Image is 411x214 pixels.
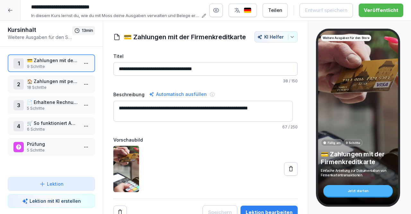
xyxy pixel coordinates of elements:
[27,85,78,90] p: 18 Schritte
[244,7,251,14] img: de.svg
[113,136,298,143] label: Vorschaubild
[8,75,95,93] div: 2🏠 Zahlungen mit persönlicher Kreditkarte18 Schritte
[8,54,95,72] div: 1💳 Zahlungen mit der Firmenkreditkarte9 Schritte
[27,147,78,153] p: 5 Schritte
[321,150,395,166] p: 💳 Zahlungen mit der Firmenkreditkarte
[27,78,78,85] p: 🏠 Zahlungen mit persönlicher Kreditkarte
[27,126,78,132] p: 6 Schritte
[359,4,403,17] button: Veröffentlicht
[328,141,340,145] p: Fällig am
[323,36,369,40] p: Weitere Ausgaben für den Store
[8,138,95,156] div: Prüfung5 Schritte
[305,7,347,14] div: Entwurf speichern
[13,121,24,131] div: 4
[113,78,298,84] p: / 150
[47,181,64,187] p: Lektion
[8,117,95,135] div: 4🛒 So funktioniert Amazon Business für Store Manager6 Schritte
[113,124,298,130] p: / 250
[27,57,78,64] p: 💳 Zahlungen mit der Firmenkreditkarte
[254,31,298,42] button: KI Helfer
[300,3,353,17] button: Entwurf speichern
[323,185,393,197] div: Jetzt starten
[8,26,72,34] h1: Kursinhalt
[124,32,246,42] h1: 💳 Zahlungen mit der Firmenkreditkarte
[27,99,78,106] p: 📄 Erhaltene Rechnungen
[346,141,360,145] p: 9 Schritte
[31,13,200,19] p: In diesem Kurs lernst du, wie du mit Moss deine Ausgaben verwalten und Belege erfassen kannst.
[13,79,24,89] div: 2
[263,3,288,17] button: Teilen
[282,125,287,129] span: 67
[8,34,72,41] p: Weitere Ausgaben für den Store
[27,64,78,70] p: 9 Schritte
[321,168,395,177] p: Einfache Anleitung zur Dokumentation von Firmenkartentransaktionen.
[27,120,78,126] p: 🛒 So funktioniert Amazon Business für Store Manager
[148,90,208,98] div: Automatisch ausfüllen
[13,100,24,110] div: 3
[30,198,81,204] p: Lektion mit KI erstellen
[113,53,298,60] label: Titel
[27,141,78,147] p: Prüfung
[113,146,139,192] img: p96zgd060nyjre3xpcncml7t.png
[27,106,78,111] p: 5 Schritte
[82,27,93,34] p: 13 min
[113,91,144,98] label: Beschreibung
[13,58,24,69] div: 1
[268,7,282,14] div: Teilen
[257,34,295,40] div: KI Helfer
[364,7,398,14] div: Veröffentlicht
[283,79,288,83] span: 38
[8,194,95,208] button: Lektion mit KI erstellen
[8,177,95,191] button: Lektion
[8,96,95,114] div: 3📄 Erhaltene Rechnungen5 Schritte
